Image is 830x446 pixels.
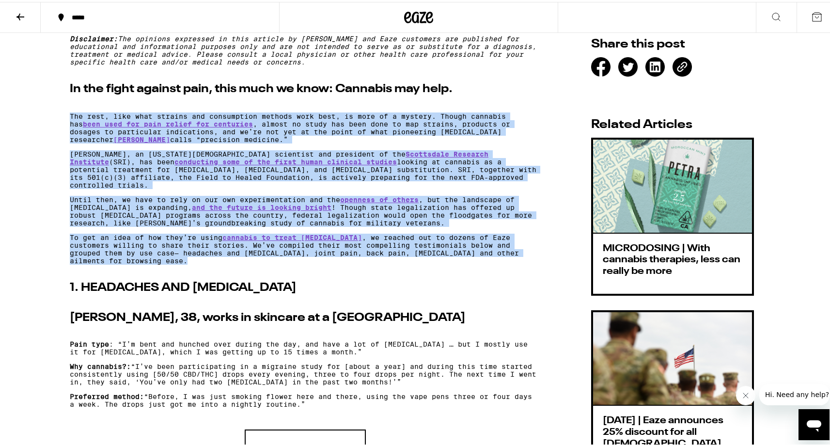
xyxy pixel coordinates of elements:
h3: MICRODOSING | With cannabis therapies, less can really be more [603,241,742,276]
iframe: Message from company [759,382,830,403]
a: conducting some of the first human clinical studies [174,156,397,164]
strong: Why cannabis?: [70,361,131,368]
p: [PERSON_NAME], an [US_STATE][DEMOGRAPHIC_DATA] scientist and president of the (SRI), has been loo... [70,148,540,187]
div: [URL][DOMAIN_NAME] [673,55,692,75]
em: Disclaimer: [70,33,118,41]
iframe: Close message [736,384,755,403]
strong: 1. HEADACHES AND [MEDICAL_DATA] [70,280,297,292]
p: “Before, I was just smoking flower here and there, using the vape pens three or four days a week.... [70,391,540,406]
h2: In the fight against pain, this much we know: Cannabis may help. [70,80,540,95]
p: To get an idea of how they’re using , we reached out to dozens of Eaze customers willing to share... [70,232,540,263]
p: : “I’m bent and hunched over during the day, and have a lot of [MEDICAL_DATA] … but I mostly use ... [70,338,540,354]
strong: [PERSON_NAME], 38, works in skincare at a [GEOGRAPHIC_DATA] [70,310,466,322]
h2: Related Articles [591,117,754,129]
a: MICRODOSING | With cannabis therapies, less can really be more [591,136,754,294]
strong: Pain type [70,338,109,346]
a: and the future is looking bright [192,202,331,209]
a: openness of others [340,194,419,202]
em: The opinions expressed in this article by [PERSON_NAME] and Eaze customers are published for educ... [70,33,536,64]
iframe: Button to launch messaging window [799,407,830,438]
a: Scottsdale Research Institute [70,148,488,164]
p: The rest, like what strains and consumption methods work best, is more of a mystery. Though canna... [70,111,540,142]
a: been used for pain relief for centuries [83,118,253,126]
a: cannabis to treat [MEDICAL_DATA] [222,232,362,239]
strong: Preferred method: [70,391,144,398]
p: “I’ve been participating in a migraine study for [about a year] and during this time started cons... [70,361,540,384]
p: Until then, we have to rely on our own experimentation and the , but the landscape of [MEDICAL_DA... [70,194,540,225]
h2: Share this post [591,36,754,48]
a: [PERSON_NAME] [113,134,170,142]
